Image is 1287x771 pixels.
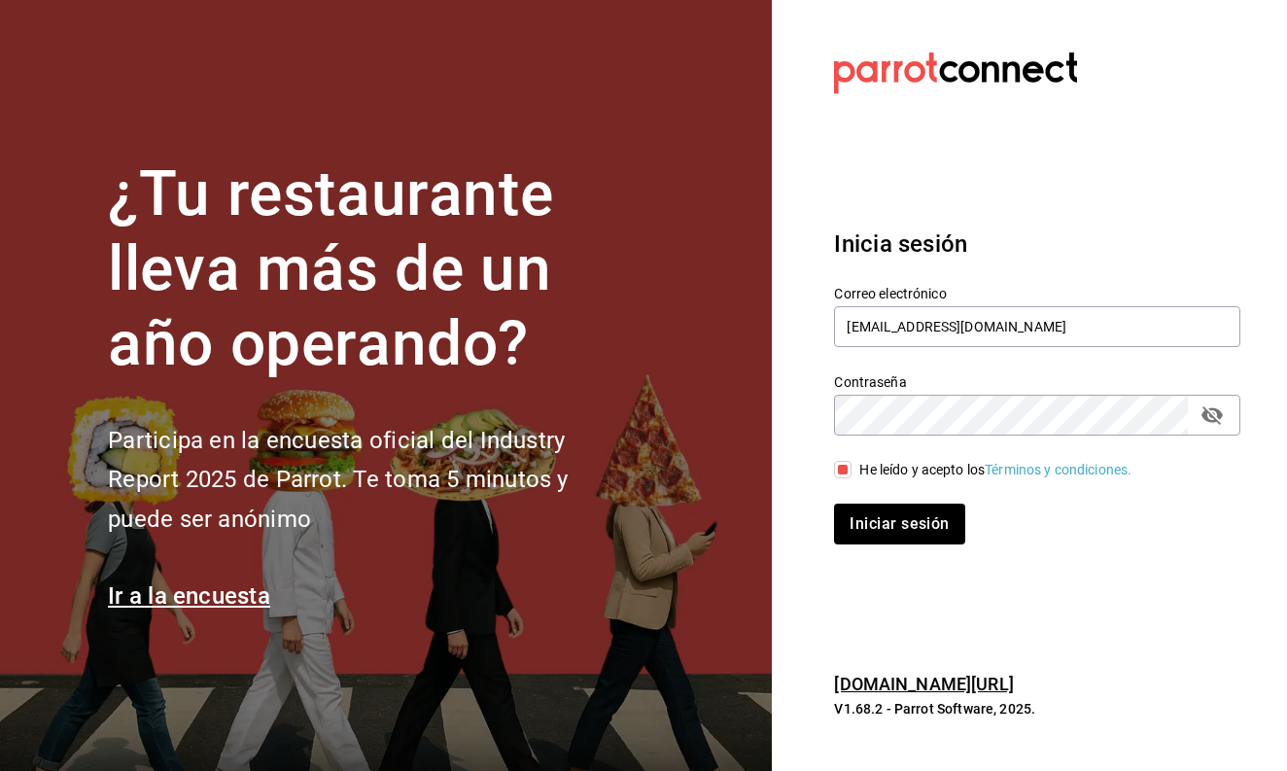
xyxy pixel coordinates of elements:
label: Correo electrónico [834,287,1240,300]
button: passwordField [1196,399,1229,432]
div: He leído y acepto los [859,460,1131,480]
a: Ir a la encuesta [108,582,270,610]
label: Contraseña [834,375,1240,389]
a: Términos y condiciones. [985,462,1131,477]
button: Iniciar sesión [834,504,964,544]
h2: Participa en la encuesta oficial del Industry Report 2025 de Parrot. Te toma 5 minutos y puede se... [108,421,633,540]
a: [DOMAIN_NAME][URL] [834,674,1013,694]
p: V1.68.2 - Parrot Software, 2025. [834,699,1240,718]
h3: Inicia sesión [834,227,1240,262]
input: Ingresa tu correo electrónico [834,306,1240,347]
h1: ¿Tu restaurante lleva más de un año operando? [108,158,633,381]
